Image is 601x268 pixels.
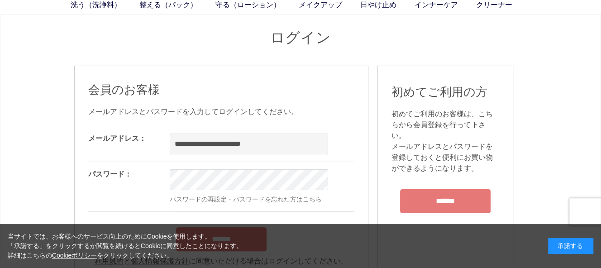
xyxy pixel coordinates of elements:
div: 承諾する [548,238,593,254]
label: メールアドレス： [88,134,146,142]
div: 初めてご利用のお客様は、こちらから会員登録を行って下さい。 メールアドレスとパスワードを登録しておくと便利にお買い物ができるようになります。 [391,109,499,174]
label: パスワード： [88,170,132,178]
span: 会員のお客様 [88,83,160,96]
h1: ログイン [74,28,527,48]
span: 初めてご利用の方 [391,85,487,99]
a: パスワードの再設定・パスワードを忘れた方はこちら [170,196,322,203]
div: 当サイトでは、お客様へのサービス向上のためにCookieを使用します。 「承諾する」をクリックするか閲覧を続けるとCookieに同意したことになります。 詳細はこちらの をクリックしてください。 [8,232,243,260]
a: Cookieポリシー [52,252,97,259]
div: メールアドレスとパスワードを入力してログインしてください。 [88,106,354,117]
